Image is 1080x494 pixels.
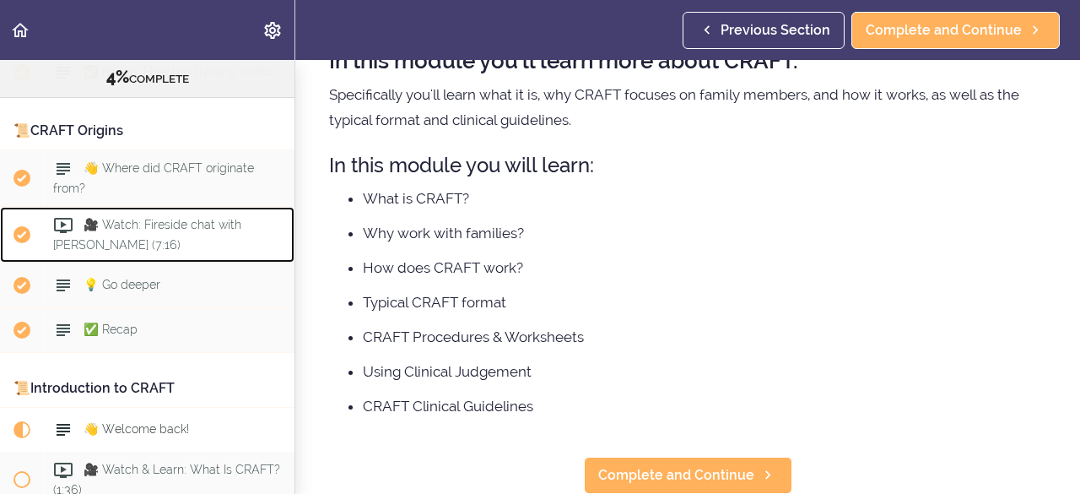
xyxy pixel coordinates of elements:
span: Previous Section [721,20,830,41]
p: Specifically you'll learn what it is, why CRAFT focuses on family members, and how it works, as w... [329,82,1046,133]
span: 👋 Where did CRAFT originate from? [53,161,254,194]
a: Complete and Continue [584,457,792,494]
svg: Settings Menu [262,20,283,41]
span: 🎥 Watch: Fireside chat with [PERSON_NAME] (7:16) [53,218,241,251]
li: Using Clinical Judgement [363,361,1046,383]
span: 4% [106,67,129,87]
span: Complete and Continue [598,465,754,486]
h3: In this module you will learn: [329,151,1046,179]
svg: Back to course curriculum [10,20,30,41]
li: How does CRAFT work? [363,257,1046,279]
span: 💡 Go deeper [84,278,160,291]
a: Complete and Continue [851,12,1060,49]
li: What is CRAFT? [363,187,1046,209]
li: Why work with families? [363,222,1046,244]
h2: In this module you'll learn more about CRAFT. [329,49,1046,73]
div: COMPLETE [21,67,273,89]
li: Typical CRAFT format [363,291,1046,313]
span: Complete and Continue [866,20,1022,41]
a: Previous Section [683,12,845,49]
span: 👋 Welcome back! [84,422,189,436]
li: CRAFT Procedures & Worksheets [363,326,1046,348]
li: CRAFT Clinical Guidelines [363,395,1046,417]
span: ✅ Recap [84,323,138,336]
